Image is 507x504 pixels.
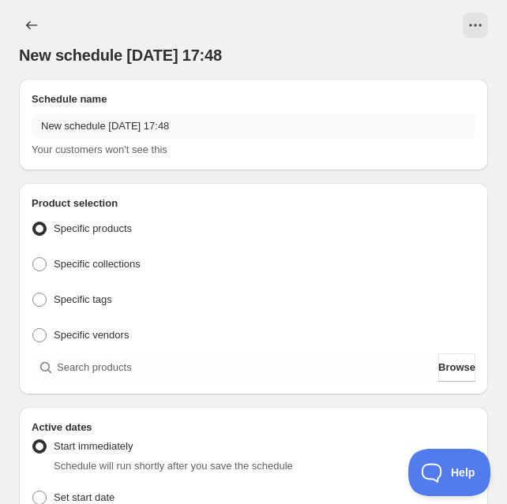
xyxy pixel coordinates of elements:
span: New schedule [DATE] 17:48 [19,47,222,64]
iframe: Toggle Customer Support [408,449,491,496]
span: Specific products [54,222,132,234]
span: Start immediately [54,440,133,452]
span: Specific tags [54,293,112,305]
button: Browse [438,353,475,382]
span: Specific vendors [54,329,129,341]
h2: Product selection [32,196,475,211]
button: Schedules [19,13,44,38]
input: Search products [57,355,435,380]
span: Specific collections [54,258,141,270]
span: Browse [438,360,475,375]
h2: Active dates [32,420,475,435]
span: Your customers won't see this [32,144,167,155]
button: View actions for New schedule Aug 12 2025 17:48 [463,13,488,38]
span: Set start date [54,491,115,503]
span: Schedule will run shortly after you save the schedule [54,460,293,472]
h2: Schedule name [32,91,475,107]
